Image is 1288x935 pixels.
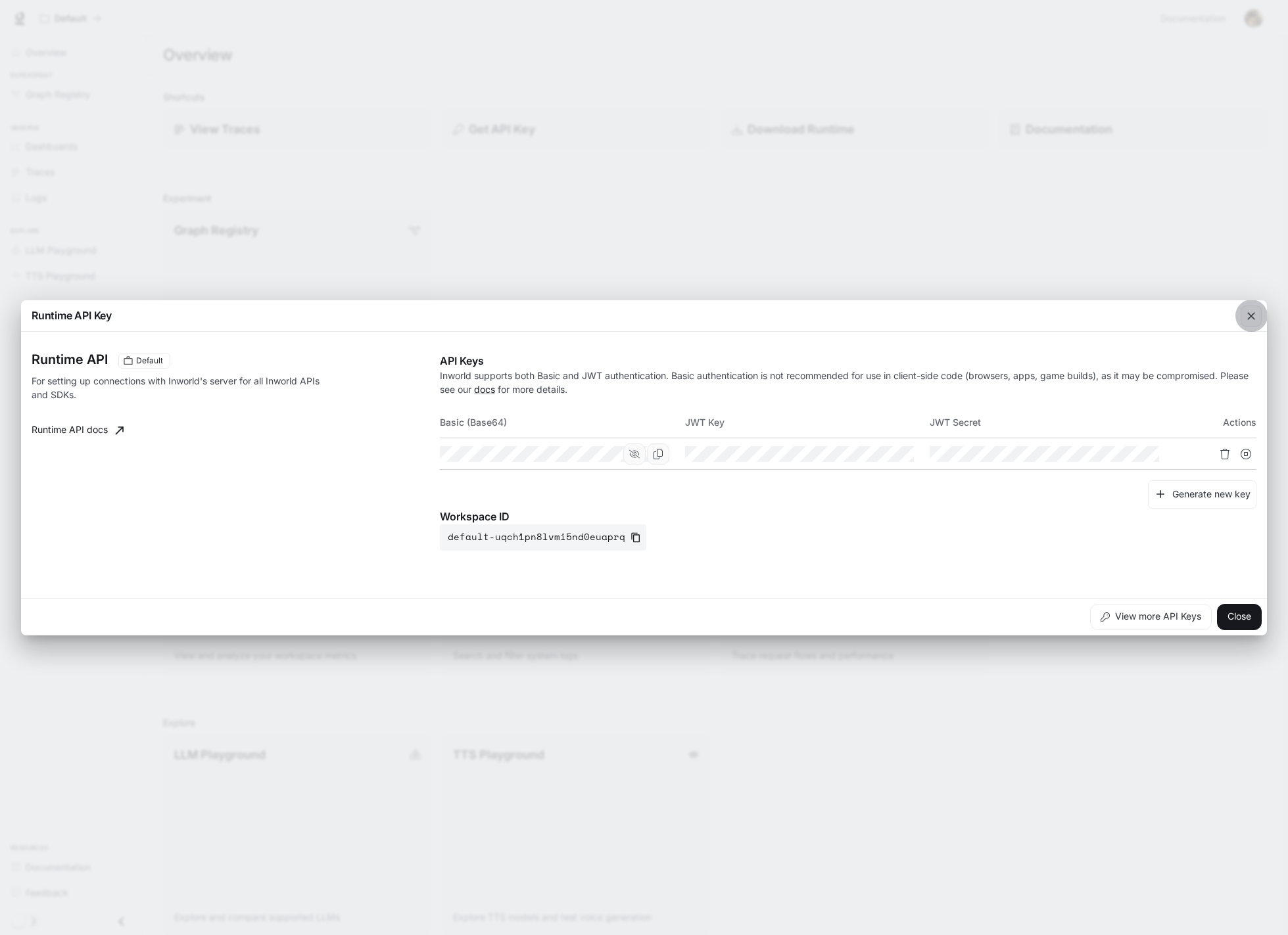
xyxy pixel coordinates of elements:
a: docs [474,384,495,395]
th: JWT Secret [930,407,1175,438]
p: Runtime API Key [32,308,112,323]
button: Generate new key [1148,480,1256,509]
button: Delete API key [1214,444,1235,465]
button: Suspend API key [1235,444,1256,465]
h3: Runtime API [32,353,108,366]
button: Copy Basic (Base64) [647,443,669,465]
th: JWT Key [685,407,930,438]
button: View more API Keys [1090,604,1212,630]
th: Actions [1175,407,1256,438]
button: default-uqch1pn8lvmi5nd0euaprq [440,524,646,551]
span: Default [131,355,168,367]
a: Runtime API docs [26,417,129,444]
th: Basic (Base64) [440,407,685,438]
p: For setting up connections with Inworld's server for all Inworld APIs and SDKs. [32,374,330,401]
p: API Keys [440,353,1256,369]
p: Inworld supports both Basic and JWT authentication. Basic authentication is not recommended for u... [440,369,1256,396]
button: Close [1217,604,1262,630]
div: These keys will apply to your current workspace only [118,353,170,369]
p: Workspace ID [440,509,1256,524]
